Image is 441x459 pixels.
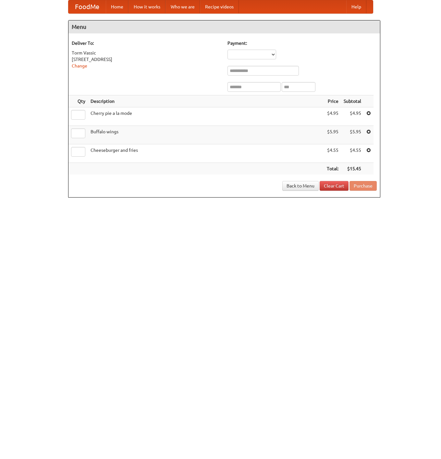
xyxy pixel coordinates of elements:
[88,144,324,163] td: Cheeseburger and fries
[346,0,366,13] a: Help
[324,95,341,107] th: Price
[324,144,341,163] td: $4.55
[68,20,380,33] h4: Menu
[227,40,377,46] h5: Payment:
[324,126,341,144] td: $5.95
[341,144,364,163] td: $4.55
[88,95,324,107] th: Description
[129,0,165,13] a: How it works
[72,50,221,56] div: Torm Vassic
[68,0,106,13] a: FoodMe
[68,95,88,107] th: Qty
[341,107,364,126] td: $4.95
[349,181,377,191] button: Purchase
[72,40,221,46] h5: Deliver To:
[320,181,349,191] a: Clear Cart
[282,181,319,191] a: Back to Menu
[324,163,341,175] th: Total:
[72,63,87,68] a: Change
[341,163,364,175] th: $15.45
[106,0,129,13] a: Home
[88,107,324,126] td: Cherry pie a la mode
[324,107,341,126] td: $4.95
[200,0,239,13] a: Recipe videos
[72,56,221,63] div: [STREET_ADDRESS]
[341,95,364,107] th: Subtotal
[88,126,324,144] td: Buffalo wings
[165,0,200,13] a: Who we are
[341,126,364,144] td: $5.95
